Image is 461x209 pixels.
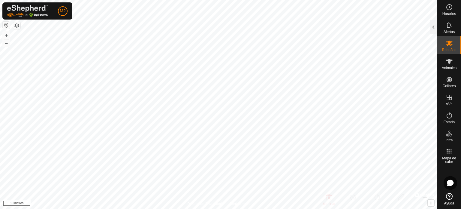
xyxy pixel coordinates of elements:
[188,201,222,207] a: Política de Privacidad
[442,84,456,88] font: Collares
[444,120,455,124] font: Estado
[5,40,8,46] font: –
[445,138,453,142] font: Infra
[444,30,455,34] font: Alertas
[442,156,456,164] font: Mapa de calor
[5,32,8,38] font: +
[3,32,10,39] button: +
[7,5,48,17] img: Logotipo de Gallagher
[442,48,456,52] font: Rebaños
[442,12,456,16] font: Horarios
[60,8,65,13] font: M2
[13,22,20,29] button: Capas del Mapa
[428,200,434,206] button: i
[446,102,452,106] font: VVs
[3,39,10,47] button: –
[229,201,249,207] a: Contáctanos
[442,66,456,70] font: Animales
[444,201,454,205] font: Ayuda
[437,191,461,207] a: Ayuda
[3,22,10,29] button: Restablecer mapa
[430,200,432,205] font: i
